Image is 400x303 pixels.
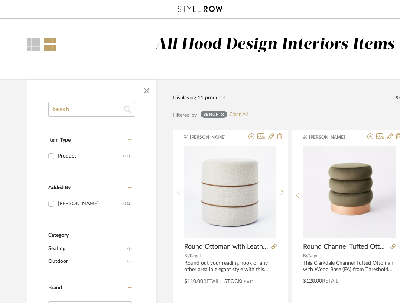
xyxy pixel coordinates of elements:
[58,150,123,162] div: Product
[173,94,225,102] div: Displaying 11 products
[308,254,320,258] span: Target
[303,278,322,284] span: $120.00
[48,242,126,255] span: Seating
[48,255,126,268] span: Outdoor
[229,112,248,118] a: Clear All
[309,134,356,141] span: [PERSON_NAME]
[123,150,130,162] div: (11)
[322,278,338,284] span: Retail
[189,254,201,258] span: Target
[184,243,269,251] span: Round Ottoman with Leather Piping
[139,83,154,98] button: Close
[173,111,197,119] div: Filtered by
[224,278,241,286] span: STOCK
[184,146,276,238] img: Round Ottoman with Leather Piping
[127,243,132,255] span: (6)
[58,198,123,210] div: [PERSON_NAME]
[48,138,71,143] span: Item Type
[204,112,219,117] div: bench
[303,146,396,238] img: Round Channel Tufted Ottoman with Wood Base
[127,255,132,267] span: (5)
[48,185,71,190] span: Added By
[123,198,130,210] div: (11)
[241,279,254,284] span: Lead
[303,243,387,251] span: Round Channel Tufted Ottoman with Wood Base
[203,279,219,284] span: Retail
[184,279,203,284] span: $110.00
[184,254,189,258] span: By
[303,146,396,239] div: 0
[48,285,62,290] span: Brand
[184,260,277,273] div: Round out your reading nook or any other area in elegant style with this Catalina Mud Cloth Round...
[48,232,69,239] span: Category
[303,254,308,258] span: By
[48,102,135,117] input: Search within 11 results
[303,260,396,273] div: This Clarkdale Channel Tufted Ottoman with Wood Base (FA) from Threshold™ designed with Studio [P...
[190,134,237,141] span: [PERSON_NAME]
[155,35,394,54] div: All Hood Design Interiors Items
